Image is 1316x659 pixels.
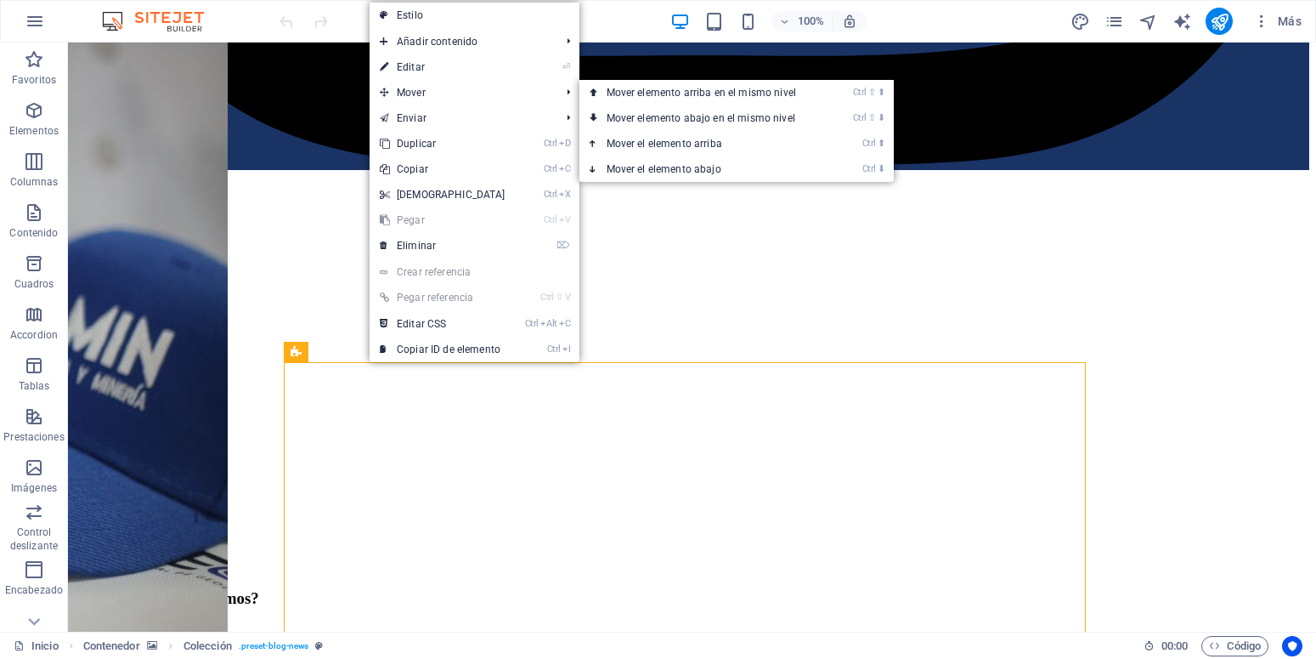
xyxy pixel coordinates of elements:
a: CtrlAltCEditar CSS [370,311,516,337]
i: X [559,189,571,200]
i: ⌦ [556,240,570,251]
a: Ctrl⬇Mover el elemento abajo [579,156,830,182]
button: design [1070,11,1090,31]
i: D [559,138,571,149]
i: Ctrl [544,189,557,200]
button: 100% [772,11,833,31]
i: V [565,292,570,303]
i: Ctrl [853,87,867,98]
i: Ctrl [853,112,867,123]
p: Encabezado [5,583,63,597]
a: Ctrl⇧VPegar referencia [370,285,516,310]
a: Ctrl⇧⬇Mover elemento abajo en el mismo nivel [579,105,830,131]
i: C [559,318,571,329]
button: publish [1206,8,1233,35]
i: Ctrl [544,138,557,149]
i: Publicar [1210,12,1229,31]
a: Estilo [370,3,579,28]
i: Ctrl [547,344,561,355]
i: ⬇ [878,112,885,123]
i: ⇧ [868,112,876,123]
button: Código [1201,636,1268,656]
a: Ctrl⬆Mover el elemento arriba [579,131,830,156]
span: Mover [370,80,554,105]
img: Editor Logo [98,11,225,31]
a: CtrlDDuplicar [370,131,516,156]
span: Haz clic para seleccionar y doble clic para editar [83,636,140,656]
button: text_generator [1172,11,1192,31]
i: Ctrl [862,163,876,174]
a: CtrlVPegar [370,207,516,233]
button: navigator [1138,11,1158,31]
i: ⇧ [556,292,563,303]
i: ⬆ [878,87,885,98]
span: : [1173,639,1176,652]
h6: Tiempo de la sesión [1144,636,1189,656]
a: Crear referencia [370,259,579,285]
i: Al redimensionar, ajustar el nivel de zoom automáticamente para ajustarse al dispositivo elegido. [842,14,857,29]
p: Columnas [10,175,59,189]
button: Usercentrics [1282,636,1302,656]
p: Favoritos [12,73,56,87]
a: ⌦Eliminar [370,233,516,258]
a: CtrlICopiar ID de elemento [370,337,516,362]
span: Añadir contenido [370,29,554,54]
a: Enviar [370,105,554,131]
i: Este elemento contiene un fondo [147,641,157,650]
i: Ctrl [544,214,557,225]
i: Ctrl [540,292,554,303]
p: Prestaciones [3,430,64,444]
i: ⬇ [878,163,885,174]
i: Este elemento es un preajuste personalizable [315,641,323,650]
p: Cuadros [14,277,54,291]
p: Elementos [9,124,59,138]
span: . preset-blog-news [239,636,309,656]
i: V [559,214,571,225]
h6: 100% [798,11,825,31]
i: I [562,344,571,355]
i: Alt [540,318,557,329]
i: ⇧ [868,87,876,98]
i: Ctrl [862,138,876,149]
span: Código [1209,636,1261,656]
a: Haz clic para cancelar la selección y doble clic para abrir páginas [14,636,59,656]
a: ⏎Editar [370,54,516,80]
p: Tablas [19,379,50,393]
p: Accordion [10,328,58,342]
i: ⏎ [562,61,570,72]
i: AI Writer [1172,12,1192,31]
a: Ctrl⇧⬆Mover elemento arriba en el mismo nivel [579,80,830,105]
p: Imágenes [11,481,57,495]
a: CtrlX[DEMOGRAPHIC_DATA] [370,182,516,207]
a: CtrlCCopiar [370,156,516,182]
button: pages [1104,11,1124,31]
p: Contenido [9,226,58,240]
span: Haz clic para seleccionar y doble clic para editar [184,636,232,656]
i: C [559,163,571,174]
span: 00 00 [1161,636,1188,656]
button: Más [1246,8,1308,35]
span: Más [1253,13,1302,30]
i: Ctrl [544,163,557,174]
nav: breadcrumb [83,636,324,656]
i: ⬆ [878,138,885,149]
i: Ctrl [525,318,539,329]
